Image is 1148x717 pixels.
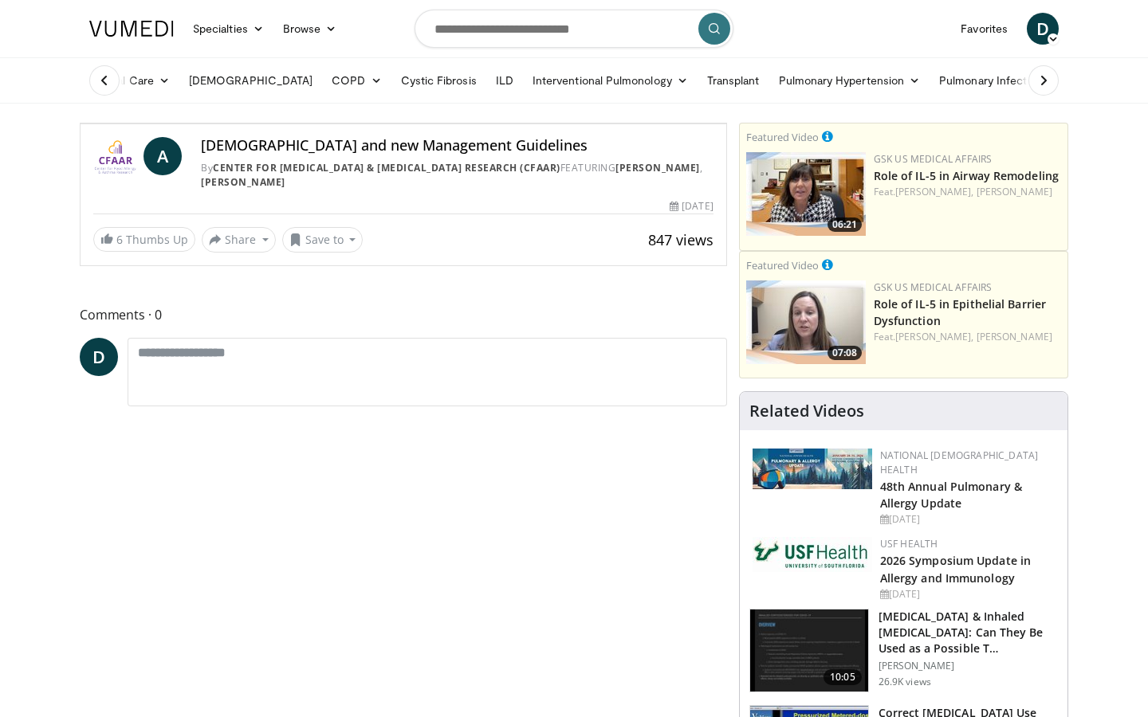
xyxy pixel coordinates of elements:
[880,449,1039,476] a: National [DEMOGRAPHIC_DATA] Health
[322,65,391,96] a: COPD
[116,232,123,247] span: 6
[874,152,993,166] a: GSK US Medical Affairs
[977,330,1052,343] a: [PERSON_NAME]
[746,130,819,144] small: Featured Video
[824,669,862,685] span: 10:05
[750,609,868,692] img: 37481b79-d16e-4fea-85a1-c1cf910aa164.150x105_q85_crop-smart_upscale.jpg
[1027,13,1059,45] a: D
[391,65,486,96] a: Cystic Fibrosis
[201,161,713,190] div: By FEATURING ,
[879,660,1058,672] p: [PERSON_NAME]
[746,280,866,364] a: 07:08
[143,137,182,175] a: A
[749,609,1058,693] a: 10:05 [MEDICAL_DATA] & Inhaled [MEDICAL_DATA]: Can They Be Used as a Possible T… [PERSON_NAME] 26...
[879,676,931,688] p: 26.9K views
[828,217,862,232] span: 06:21
[202,227,276,253] button: Share
[670,199,713,214] div: [DATE]
[615,161,700,174] a: [PERSON_NAME]
[749,402,864,421] h4: Related Videos
[746,280,866,364] img: 83368e75-cbec-4bae-ae28-7281c4be03a9.png.150x105_q85_crop-smart_upscale.jpg
[746,152,866,236] img: c5059ee8-8c1c-4b79-af0f-b6fd60368875.png.150x105_q85_crop-smart_upscale.jpg
[879,609,1058,656] h3: [MEDICAL_DATA] & Inhaled [MEDICAL_DATA]: Can They Be Used as a Possible T…
[753,537,872,572] img: 6ba8804a-8538-4002-95e7-a8f8012d4a11.png.150x105_q85_autocrop_double_scale_upscale_version-0.2.jpg
[93,227,195,252] a: 6 Thumbs Up
[880,587,1055,601] div: [DATE]
[179,65,322,96] a: [DEMOGRAPHIC_DATA]
[93,137,137,175] img: Center for Food Allergy & Asthma Research (CFAAR)
[201,175,285,189] a: [PERSON_NAME]
[282,227,364,253] button: Save to
[89,21,174,37] img: VuMedi Logo
[977,185,1052,198] a: [PERSON_NAME]
[880,537,938,550] a: USF Health
[951,13,1017,45] a: Favorites
[753,449,872,489] img: b90f5d12-84c1-472e-b843-5cad6c7ef911.jpg.150x105_q85_autocrop_double_scale_upscale_version-0.2.jpg
[213,161,560,174] a: Center for [MEDICAL_DATA] & [MEDICAL_DATA] Research (CFAAR)
[746,258,819,272] small: Featured Video
[880,512,1055,527] div: [DATE]
[880,479,1022,511] a: 48th Annual Pulmonary & Allergy Update
[828,346,862,360] span: 07:08
[201,137,713,155] h4: [DEMOGRAPHIC_DATA] and new Management Guidelines
[80,304,727,325] span: Comments 0
[930,65,1067,96] a: Pulmonary Infection
[183,13,273,45] a: Specialties
[874,280,993,294] a: GSK US Medical Affairs
[874,185,1061,199] div: Feat.
[415,10,733,48] input: Search topics, interventions
[80,338,118,376] a: D
[273,13,347,45] a: Browse
[769,65,930,96] a: Pulmonary Hypertension
[698,65,769,96] a: Transplant
[874,296,1046,328] a: Role of IL-5 in Epithelial Barrier Dysfunction
[523,65,698,96] a: Interventional Pulmonology
[895,185,973,198] a: [PERSON_NAME],
[746,152,866,236] a: 06:21
[648,230,714,249] span: 847 views
[874,168,1059,183] a: Role of IL-5 in Airway Remodeling
[486,65,523,96] a: ILD
[874,330,1061,344] div: Feat.
[895,330,973,343] a: [PERSON_NAME],
[880,553,1031,585] a: 2026 Symposium Update in Allergy and Immunology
